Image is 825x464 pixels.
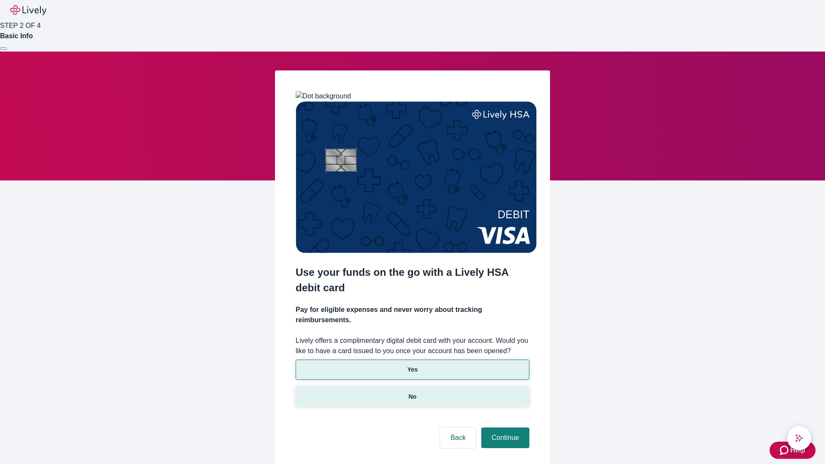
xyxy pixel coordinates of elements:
[795,434,804,443] svg: Lively AI Assistant
[481,427,529,448] button: Continue
[770,442,816,459] button: Zendesk support iconHelp
[296,336,529,356] label: Lively offers a complimentary digital debit card with your account. Would you like to have a card...
[440,427,476,448] button: Back
[780,445,790,455] svg: Zendesk support icon
[296,387,529,407] button: No
[10,5,46,15] img: Lively
[790,445,805,455] span: Help
[296,360,529,380] button: Yes
[296,265,529,296] h2: Use your funds on the go with a Lively HSA debit card
[407,365,418,374] p: Yes
[787,426,811,450] button: chat
[296,305,529,325] h4: Pay for eligible expenses and never worry about tracking reimbursements.
[409,392,417,401] p: No
[296,91,351,101] img: Dot background
[296,101,537,253] img: Debit card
